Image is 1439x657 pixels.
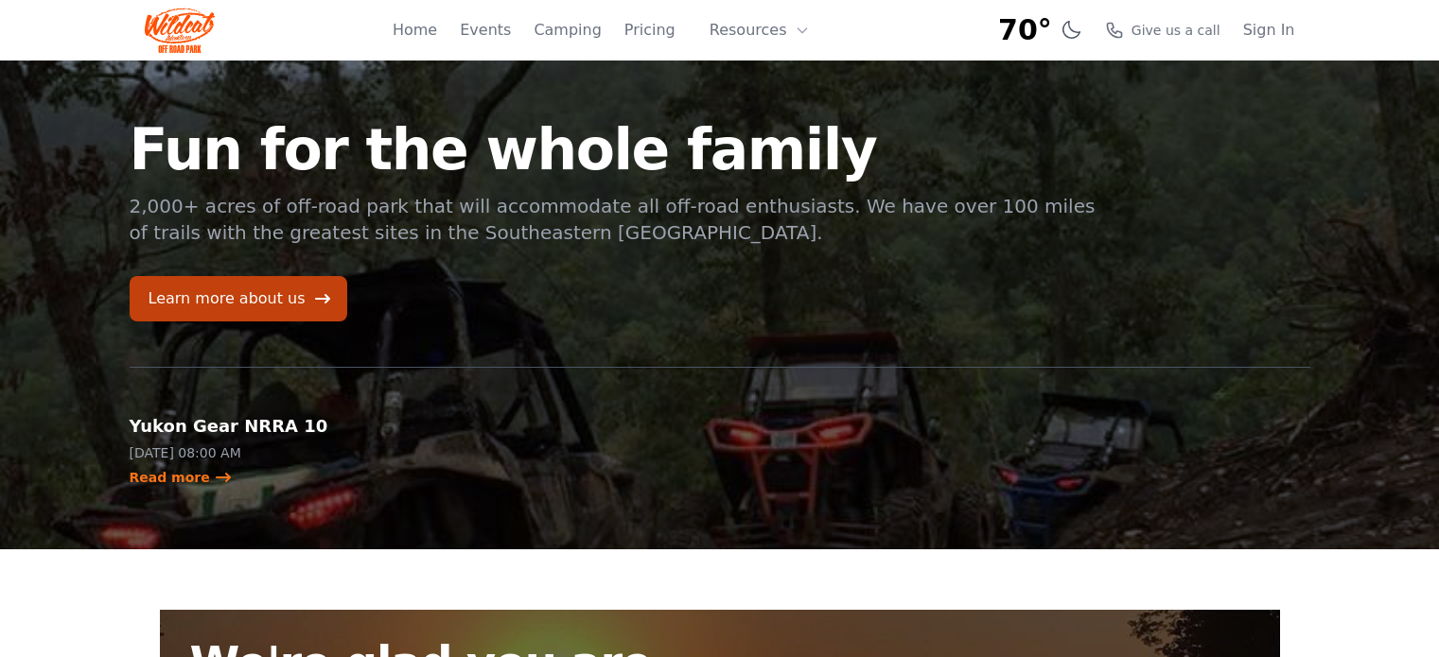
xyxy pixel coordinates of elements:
a: Learn more about us [130,276,347,321]
a: Home [393,19,437,42]
a: Camping [534,19,601,42]
span: 70° [998,13,1052,47]
span: Give us a call [1132,21,1220,40]
p: 2,000+ acres of off-road park that will accommodate all off-road enthusiasts. We have over 100 mi... [130,193,1098,246]
button: Resources [698,11,821,49]
img: Wildcat Logo [145,8,216,53]
a: Sign In [1243,19,1295,42]
a: Read more [130,468,233,487]
p: [DATE] 08:00 AM [130,443,402,462]
a: Pricing [624,19,676,42]
a: Give us a call [1105,21,1220,40]
a: Events [460,19,511,42]
h2: Yukon Gear NRRA 10 [130,413,402,440]
h1: Fun for the whole family [130,121,1098,178]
